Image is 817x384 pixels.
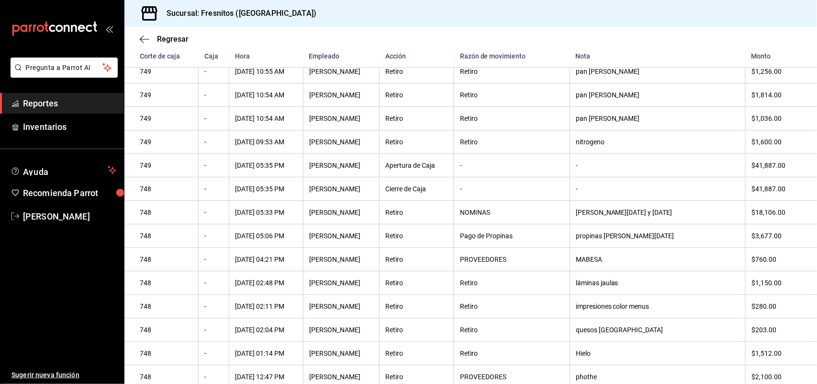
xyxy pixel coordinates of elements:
[309,115,374,122] div: [PERSON_NAME]
[309,68,374,75] div: [PERSON_NAME]
[385,115,448,122] div: Retiro
[140,256,192,263] div: 748
[309,91,374,99] div: [PERSON_NAME]
[460,185,564,193] div: -
[751,185,802,193] div: $41,887.00
[751,279,802,287] div: $1,150.00
[751,91,802,99] div: $1,814.00
[460,303,564,310] div: Retiro
[751,349,802,357] div: $1,512.00
[235,115,297,122] div: [DATE] 10:54 AM
[235,138,297,146] div: [DATE] 09:53 AM
[26,63,103,73] span: Pregunta a Parrot AI
[23,210,116,223] span: [PERSON_NAME]
[23,164,104,176] span: Ayuda
[140,162,192,169] div: 749
[235,185,297,193] div: [DATE] 05:35 PM
[576,115,739,122] div: pan [PERSON_NAME]
[576,209,739,216] div: [PERSON_NAME][DATE] y [DATE]
[309,373,374,381] div: [PERSON_NAME]
[140,68,192,75] div: 749
[576,185,739,193] div: -
[159,8,316,19] h3: Sucursal: Fresnitos ([GEOGRAPHIC_DATA])
[751,326,802,334] div: $203.00
[576,162,739,169] div: -
[11,58,118,78] button: Pregunta a Parrot AI
[751,115,802,122] div: $1,036.00
[385,209,448,216] div: Retiro
[385,138,448,146] div: Retiro
[204,209,223,216] div: -
[309,303,374,310] div: [PERSON_NAME]
[385,279,448,287] div: Retiro
[385,91,448,99] div: Retiro
[235,373,297,381] div: [DATE] 12:47 PM
[235,68,297,75] div: [DATE] 10:55 AM
[309,279,374,287] div: [PERSON_NAME]
[204,303,223,310] div: -
[460,256,564,263] div: PROVEEDORES
[309,209,374,216] div: [PERSON_NAME]
[751,68,802,75] div: $1,256.00
[385,326,448,334] div: Retiro
[235,91,297,99] div: [DATE] 10:54 AM
[140,185,192,193] div: 748
[385,232,448,240] div: Retiro
[140,349,192,357] div: 748
[309,256,374,263] div: [PERSON_NAME]
[204,91,223,99] div: -
[204,162,223,169] div: -
[204,138,223,146] div: -
[385,52,448,60] div: Acción
[576,91,739,99] div: pan [PERSON_NAME]
[140,373,192,381] div: 748
[460,326,564,334] div: Retiro
[105,25,113,33] button: open_drawer_menu
[140,138,192,146] div: 749
[309,52,374,60] div: Empleado
[140,303,192,310] div: 748
[751,162,802,169] div: $41,887.00
[460,68,564,75] div: Retiro
[576,349,739,357] div: Hielo
[385,373,448,381] div: Retiro
[235,232,297,240] div: [DATE] 05:06 PM
[460,162,564,169] div: -
[23,97,116,110] span: Reportes
[576,279,739,287] div: láminas jaulas
[140,209,192,216] div: 748
[11,370,116,380] span: Sugerir nueva función
[140,52,193,60] div: Corte de caja
[7,70,118,80] a: Pregunta a Parrot AI
[204,349,223,357] div: -
[235,303,297,310] div: [DATE] 02:11 PM
[204,52,224,60] div: Caja
[204,115,223,122] div: -
[140,35,189,44] button: Regresar
[460,232,564,240] div: Pago de Propinas
[309,185,374,193] div: [PERSON_NAME]
[385,256,448,263] div: Retiro
[460,138,564,146] div: Retiro
[576,373,739,381] div: phothe
[460,279,564,287] div: Retiro
[235,52,298,60] div: Hora
[460,52,564,60] div: Razón de movimiento
[460,209,564,216] div: NOMINAS
[751,303,802,310] div: $280.00
[204,373,223,381] div: -
[385,185,448,193] div: Cierre de Caja
[23,120,116,133] span: Inventarios
[204,232,223,240] div: -
[235,279,297,287] div: [DATE] 02:48 PM
[576,68,739,75] div: pan [PERSON_NAME]
[751,256,802,263] div: $760.00
[385,68,448,75] div: Retiro
[309,349,374,357] div: [PERSON_NAME]
[204,326,223,334] div: -
[235,326,297,334] div: [DATE] 02:04 PM
[460,91,564,99] div: Retiro
[751,373,802,381] div: $2,100.00
[575,52,739,60] div: Nota
[460,373,564,381] div: PROVEEDORES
